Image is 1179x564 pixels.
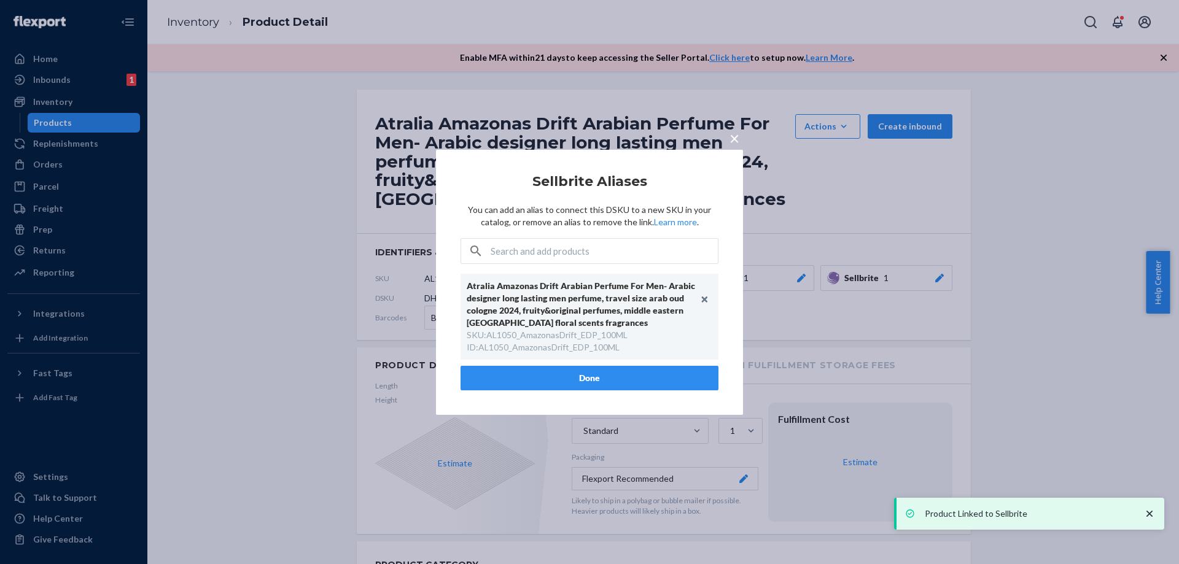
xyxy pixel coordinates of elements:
div: SKU : AL1050_AmazonasDrift_EDP_100ML [467,329,628,341]
span: × [730,127,739,148]
a: Learn more [654,217,697,227]
p: You can add an alias to connect this DSKU to a new SKU in your catalog, or remove an alias to rem... [461,204,718,228]
input: Search and add products [491,239,718,263]
h2: Sellbrite Aliases [461,174,718,188]
div: Atralia Amazonas Drift Arabian Perfume For Men- Arabic designer long lasting men perfume, travel ... [467,280,700,329]
button: Unlink [696,290,714,309]
svg: close toast [1143,508,1156,520]
div: ID : AL1050_AmazonasDrift_EDP_100ML [467,341,620,353]
button: Done [461,366,718,390]
p: Product Linked to Sellbrite [925,508,1131,520]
